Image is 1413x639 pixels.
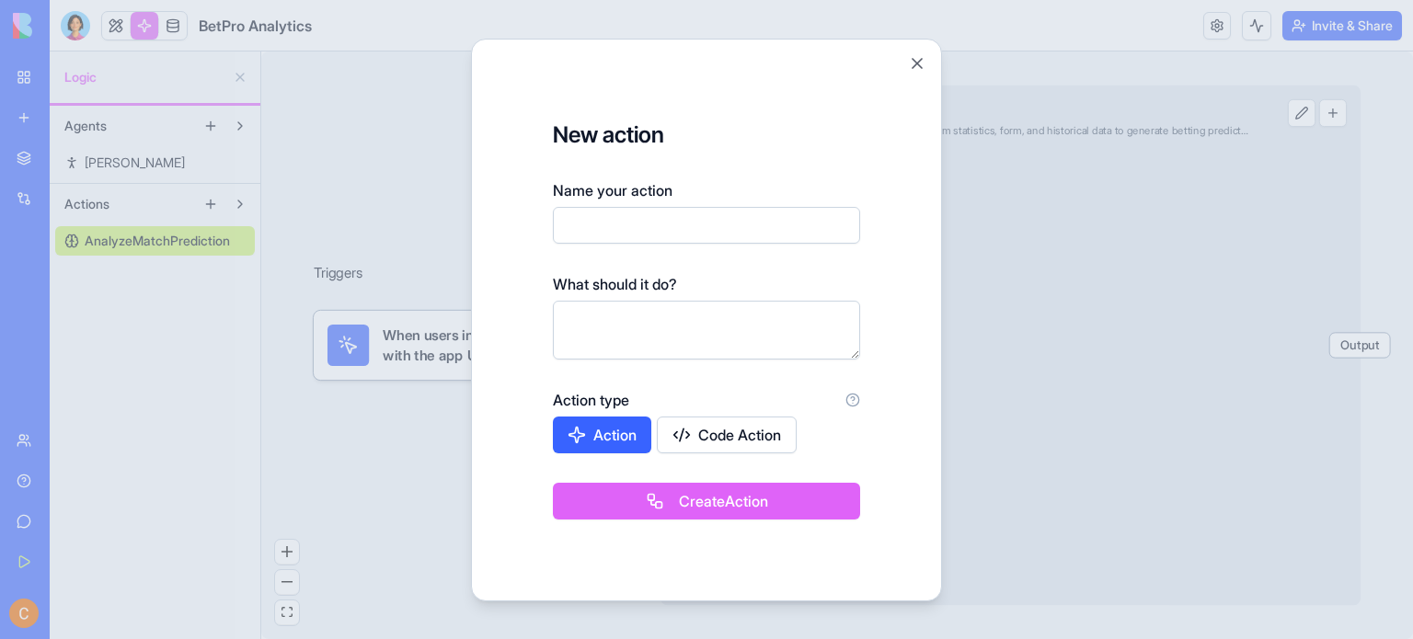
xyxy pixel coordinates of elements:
label: What should it do? [553,273,677,295]
label: Action type [553,389,629,411]
button: Action [553,416,651,453]
label: Name your action [553,179,672,201]
h3: New action [553,120,860,150]
button: Close [908,54,926,73]
button: Code Action [657,416,797,453]
button: CreateAction [553,483,860,519]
